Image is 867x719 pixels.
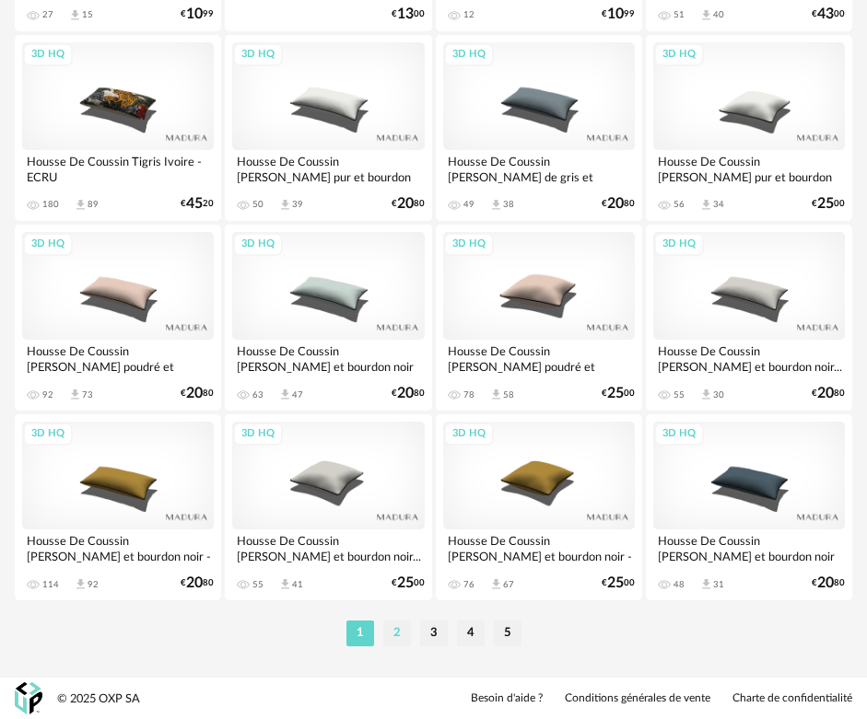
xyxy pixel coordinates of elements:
[732,691,852,706] a: Charte de confidentialité
[181,388,214,400] div: € 80
[443,150,635,187] div: Housse De Coussin [PERSON_NAME] de gris et bourdon...
[397,8,414,20] span: 13
[646,414,852,600] a: 3D HQ Housse De Coussin [PERSON_NAME] et bourdon noir -... 48 Download icon 31 €2080
[181,577,214,589] div: € 80
[181,8,214,20] div: € 99
[444,233,494,256] div: 3D HQ
[74,577,88,591] span: Download icon
[186,577,203,589] span: 20
[397,198,414,210] span: 20
[397,388,414,400] span: 20
[812,198,845,210] div: € 00
[646,225,852,411] a: 3D HQ Housse De Coussin [PERSON_NAME] et bourdon noir... 55 Download icon 30 €2080
[653,340,845,377] div: Housse De Coussin [PERSON_NAME] et bourdon noir...
[653,529,845,566] div: Housse De Coussin [PERSON_NAME] et bourdon noir -...
[392,388,425,400] div: € 80
[565,691,710,706] a: Conditions générales de vente
[489,388,503,401] span: Download icon
[252,579,264,590] div: 55
[812,577,845,589] div: € 80
[463,579,475,590] div: 76
[674,9,685,20] div: 51
[42,579,59,590] div: 114
[443,529,635,566] div: Housse De Coussin [PERSON_NAME] et bourdon noir - JAUNE
[463,9,475,20] div: 12
[292,579,303,590] div: 41
[15,682,42,714] img: OXP
[503,199,514,210] div: 38
[607,8,624,20] span: 10
[653,150,845,187] div: Housse De Coussin [PERSON_NAME] pur et bourdon noir...
[225,225,431,411] a: 3D HQ Housse De Coussin [PERSON_NAME] et bourdon noir -... 63 Download icon 47 €2080
[68,8,82,22] span: Download icon
[646,35,852,221] a: 3D HQ Housse De Coussin [PERSON_NAME] pur et bourdon noir... 56 Download icon 34 €2500
[654,423,704,446] div: 3D HQ
[42,9,53,20] div: 27
[817,198,834,210] span: 25
[817,577,834,589] span: 20
[699,8,713,22] span: Download icon
[817,388,834,400] span: 20
[42,199,59,210] div: 180
[436,414,642,600] a: 3D HQ Housse De Coussin [PERSON_NAME] et bourdon noir - JAUNE 76 Download icon 67 €2500
[713,389,724,400] div: 30
[57,691,140,707] div: © 2025 OXP SA
[489,577,503,591] span: Download icon
[444,43,494,66] div: 3D HQ
[278,388,292,401] span: Download icon
[674,579,685,590] div: 48
[817,8,834,20] span: 43
[602,198,635,210] div: € 80
[607,577,624,589] span: 25
[15,225,221,411] a: 3D HQ Housse De Coussin [PERSON_NAME] poudré et bourdon... 92 Download icon 73 €2080
[699,198,713,212] span: Download icon
[233,43,283,66] div: 3D HQ
[278,577,292,591] span: Download icon
[22,150,214,187] div: Housse De Coussin Tigris Ivoire - ECRU
[186,198,203,210] span: 45
[88,199,99,210] div: 89
[292,199,303,210] div: 39
[674,389,685,400] div: 55
[233,233,283,256] div: 3D HQ
[392,577,425,589] div: € 00
[82,9,93,20] div: 15
[602,577,635,589] div: € 00
[713,9,724,20] div: 40
[444,423,494,446] div: 3D HQ
[278,198,292,212] span: Download icon
[225,414,431,600] a: 3D HQ Housse De Coussin [PERSON_NAME] et bourdon noir... 55 Download icon 41 €2500
[436,225,642,411] a: 3D HQ Housse De Coussin [PERSON_NAME] poudré et bourdon... 78 Download icon 58 €2500
[436,35,642,221] a: 3D HQ Housse De Coussin [PERSON_NAME] de gris et bourdon... 49 Download icon 38 €2080
[420,620,448,646] li: 3
[463,199,475,210] div: 49
[503,389,514,400] div: 58
[699,388,713,401] span: Download icon
[232,529,424,566] div: Housse De Coussin [PERSON_NAME] et bourdon noir...
[602,8,635,20] div: € 99
[443,340,635,377] div: Housse De Coussin [PERSON_NAME] poudré et bourdon...
[812,388,845,400] div: € 80
[392,8,425,20] div: € 00
[22,529,214,566] div: Housse De Coussin [PERSON_NAME] et bourdon noir - JAUNE
[23,233,73,256] div: 3D HQ
[252,199,264,210] div: 50
[812,8,845,20] div: € 00
[346,620,374,646] li: 1
[186,8,203,20] span: 10
[292,389,303,400] div: 47
[232,150,424,187] div: Housse De Coussin [PERSON_NAME] pur et bourdon noir...
[252,389,264,400] div: 63
[602,388,635,400] div: € 00
[181,198,214,210] div: € 20
[233,423,283,446] div: 3D HQ
[186,388,203,400] span: 20
[42,389,53,400] div: 92
[607,388,624,400] span: 25
[699,577,713,591] span: Download icon
[471,691,543,706] a: Besoin d'aide ?
[15,35,221,221] a: 3D HQ Housse De Coussin Tigris Ivoire - ECRU 180 Download icon 89 €4520
[489,198,503,212] span: Download icon
[22,340,214,377] div: Housse De Coussin [PERSON_NAME] poudré et bourdon...
[82,389,93,400] div: 73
